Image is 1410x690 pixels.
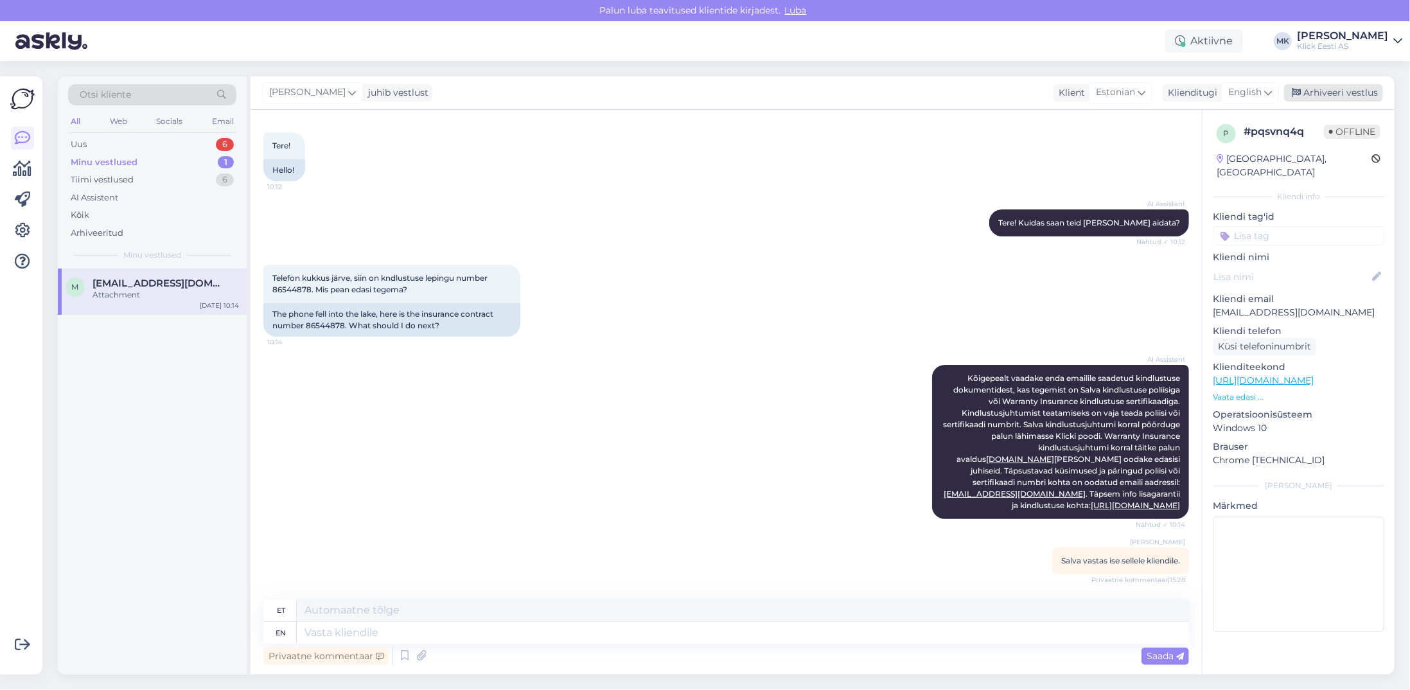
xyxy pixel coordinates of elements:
[1213,440,1384,454] p: Brauser
[1217,152,1371,179] div: [GEOGRAPHIC_DATA], [GEOGRAPHIC_DATA]
[154,113,185,130] div: Socials
[1244,124,1324,139] div: # pqsvnq4q
[1297,31,1402,51] a: [PERSON_NAME]Klick Eesti AS
[1136,237,1185,247] span: Nähtud ✓ 10:12
[1213,480,1384,491] div: [PERSON_NAME]
[71,209,89,222] div: Kõik
[1130,537,1185,547] span: [PERSON_NAME]
[998,218,1180,227] span: Tere! Kuidas saan teid [PERSON_NAME] aidata?
[71,138,87,151] div: Uus
[1053,86,1085,100] div: Klient
[71,227,123,240] div: Arhiveeritud
[1137,355,1185,364] span: AI Assistent
[1274,32,1292,50] div: MK
[1213,306,1384,319] p: [EMAIL_ADDRESS][DOMAIN_NAME]
[1163,86,1217,100] div: Klienditugi
[943,373,1182,510] span: Kõigepealt vaadake enda emailile saadetud kindlustuse dokumentidest, kas tegemist on Salva kindlu...
[200,301,239,310] div: [DATE] 10:14
[1213,454,1384,467] p: Chrome [TECHNICAL_ID]
[267,182,315,191] span: 10:12
[71,173,134,186] div: Tiimi vestlused
[1213,226,1384,245] input: Lisa tag
[1091,575,1185,585] span: Privaatne kommentaar | 15:28
[93,289,239,301] div: Attachment
[80,88,131,102] span: Otsi kliente
[1165,30,1243,53] div: Aktiivne
[1061,556,1180,565] span: Salva vastas ise sellele kliendile.
[272,141,290,150] span: Tere!
[216,138,234,151] div: 6
[218,156,234,169] div: 1
[986,454,1054,464] a: [DOMAIN_NAME]
[1213,191,1384,202] div: Kliendi info
[1213,421,1384,435] p: Windows 10
[1213,210,1384,224] p: Kliendi tag'id
[1213,499,1384,513] p: Märkmed
[1297,41,1388,51] div: Klick Eesti AS
[263,648,389,665] div: Privaatne kommentaar
[263,303,520,337] div: The phone fell into the lake, here is the insurance contract number 86544878. What should I do next?
[209,113,236,130] div: Email
[71,156,137,169] div: Minu vestlused
[1091,500,1180,510] a: [URL][DOMAIN_NAME]
[1213,292,1384,306] p: Kliendi email
[1284,84,1383,102] div: Arhiveeri vestlus
[1213,408,1384,421] p: Operatsioonisüsteem
[1096,85,1135,100] span: Estonian
[363,86,428,100] div: juhib vestlust
[10,87,35,111] img: Askly Logo
[1213,338,1316,355] div: Küsi telefoninumbrit
[216,173,234,186] div: 6
[107,113,130,130] div: Web
[276,622,286,644] div: en
[123,249,181,261] span: Minu vestlused
[93,278,226,289] span: markusviru@gmail.com
[1213,324,1384,338] p: Kliendi telefon
[944,489,1086,499] a: [EMAIL_ADDRESS][DOMAIN_NAME]
[1213,251,1384,264] p: Kliendi nimi
[1213,391,1384,403] p: Vaata edasi ...
[72,282,79,292] span: m
[71,191,118,204] div: AI Assistent
[267,337,315,347] span: 10:14
[1224,128,1229,138] span: p
[781,4,811,16] span: Luba
[277,599,285,621] div: et
[68,113,83,130] div: All
[1297,31,1388,41] div: [PERSON_NAME]
[1136,520,1185,529] span: Nähtud ✓ 10:14
[1213,360,1384,374] p: Klienditeekond
[1228,85,1262,100] span: English
[1137,199,1185,209] span: AI Assistent
[1147,650,1184,662] span: Saada
[263,159,305,181] div: Hello!
[1213,270,1370,284] input: Lisa nimi
[1213,375,1314,386] a: [URL][DOMAIN_NAME]
[1324,125,1380,139] span: Offline
[272,273,491,294] span: Telefon kukkus järve, siin on kndlustuse lepingu number 86544878. Mis pean edasi tegema?
[269,85,346,100] span: [PERSON_NAME]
